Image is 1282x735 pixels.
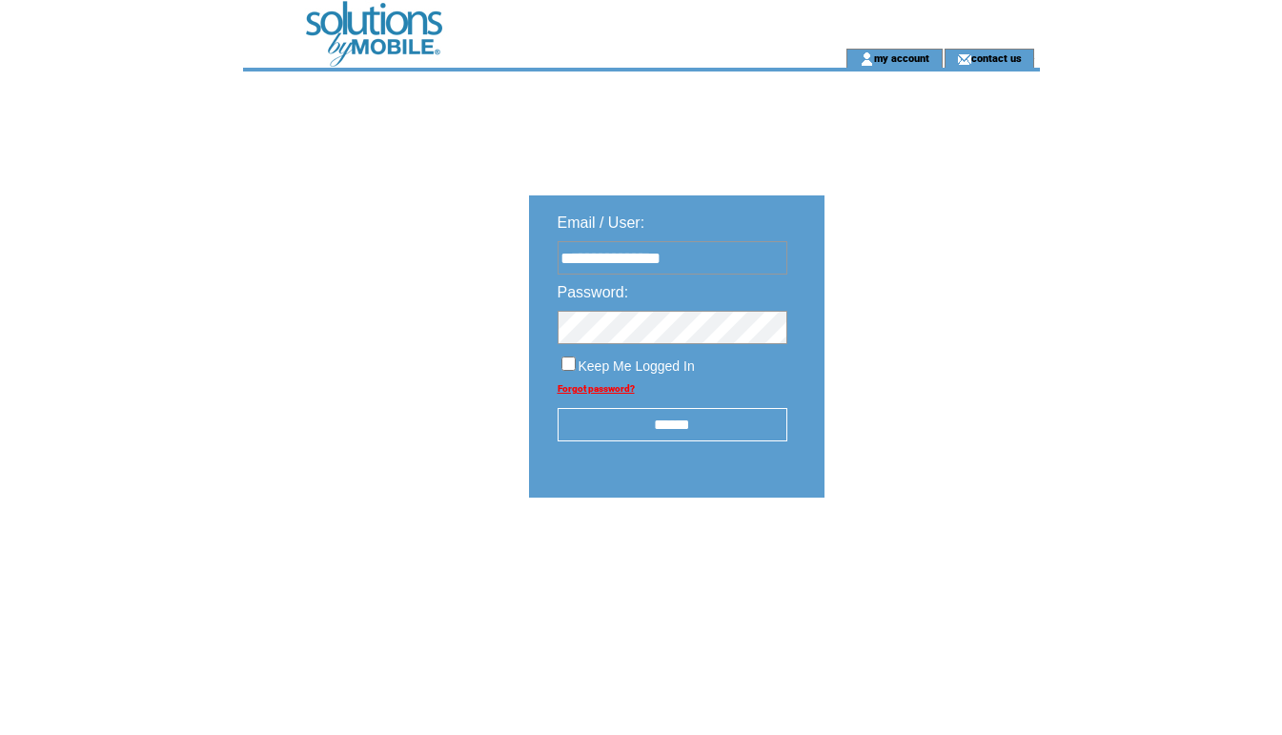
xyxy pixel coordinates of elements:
[558,383,635,394] a: Forgot password?
[971,51,1022,64] a: contact us
[860,51,874,67] img: account_icon.gif;jsessionid=AC458150843B2EAF589CA3C44F95EBF7
[880,545,975,569] img: transparent.png;jsessionid=AC458150843B2EAF589CA3C44F95EBF7
[874,51,929,64] a: my account
[558,214,645,231] span: Email / User:
[957,51,971,67] img: contact_us_icon.gif;jsessionid=AC458150843B2EAF589CA3C44F95EBF7
[579,358,695,374] span: Keep Me Logged In
[558,284,629,300] span: Password:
